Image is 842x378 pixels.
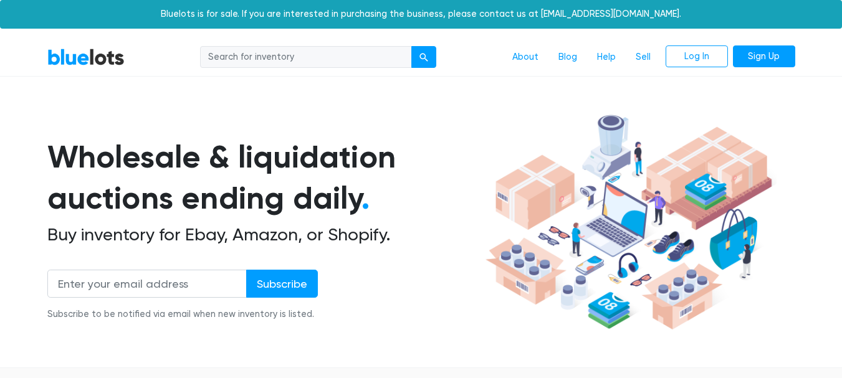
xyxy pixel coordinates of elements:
[587,45,626,69] a: Help
[481,109,777,336] img: hero-ee84e7d0318cb26816c560f6b4441b76977f77a177738b4e94f68c95b2b83dbb.png
[47,270,247,298] input: Enter your email address
[47,48,125,66] a: BlueLots
[502,45,548,69] a: About
[733,45,795,68] a: Sign Up
[47,224,481,245] h2: Buy inventory for Ebay, Amazon, or Shopify.
[200,46,412,69] input: Search for inventory
[361,179,370,217] span: .
[626,45,661,69] a: Sell
[47,308,318,321] div: Subscribe to be notified via email when new inventory is listed.
[666,45,728,68] a: Log In
[47,136,481,219] h1: Wholesale & liquidation auctions ending daily
[548,45,587,69] a: Blog
[246,270,318,298] input: Subscribe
